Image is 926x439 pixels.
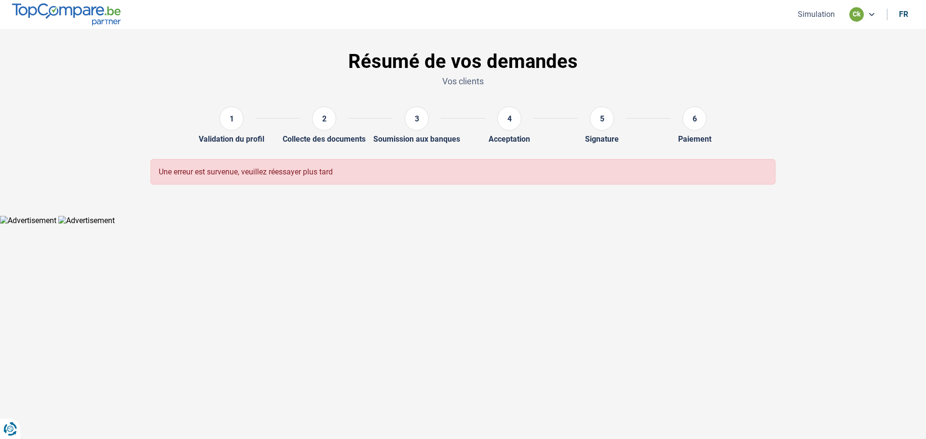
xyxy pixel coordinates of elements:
[283,134,366,144] div: Collecte des documents
[585,134,619,144] div: Signature
[150,50,776,73] h1: Résumé de vos demandes
[849,7,864,22] div: ck
[590,106,614,131] div: 5
[12,3,121,25] img: TopCompare.be
[899,10,908,19] div: fr
[58,216,115,225] img: Advertisement
[682,106,707,131] div: 6
[312,106,336,131] div: 2
[199,134,264,144] div: Validation du profil
[373,134,460,144] div: Soumission aux banques
[489,134,530,144] div: Acceptation
[219,106,244,131] div: 1
[150,159,776,185] div: Une erreur est survenue, veuillez réessayer plus tard
[497,106,521,131] div: 4
[405,106,429,131] div: 3
[795,9,838,19] button: Simulation
[678,134,711,144] div: Paiement
[150,75,776,87] p: Vos clients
